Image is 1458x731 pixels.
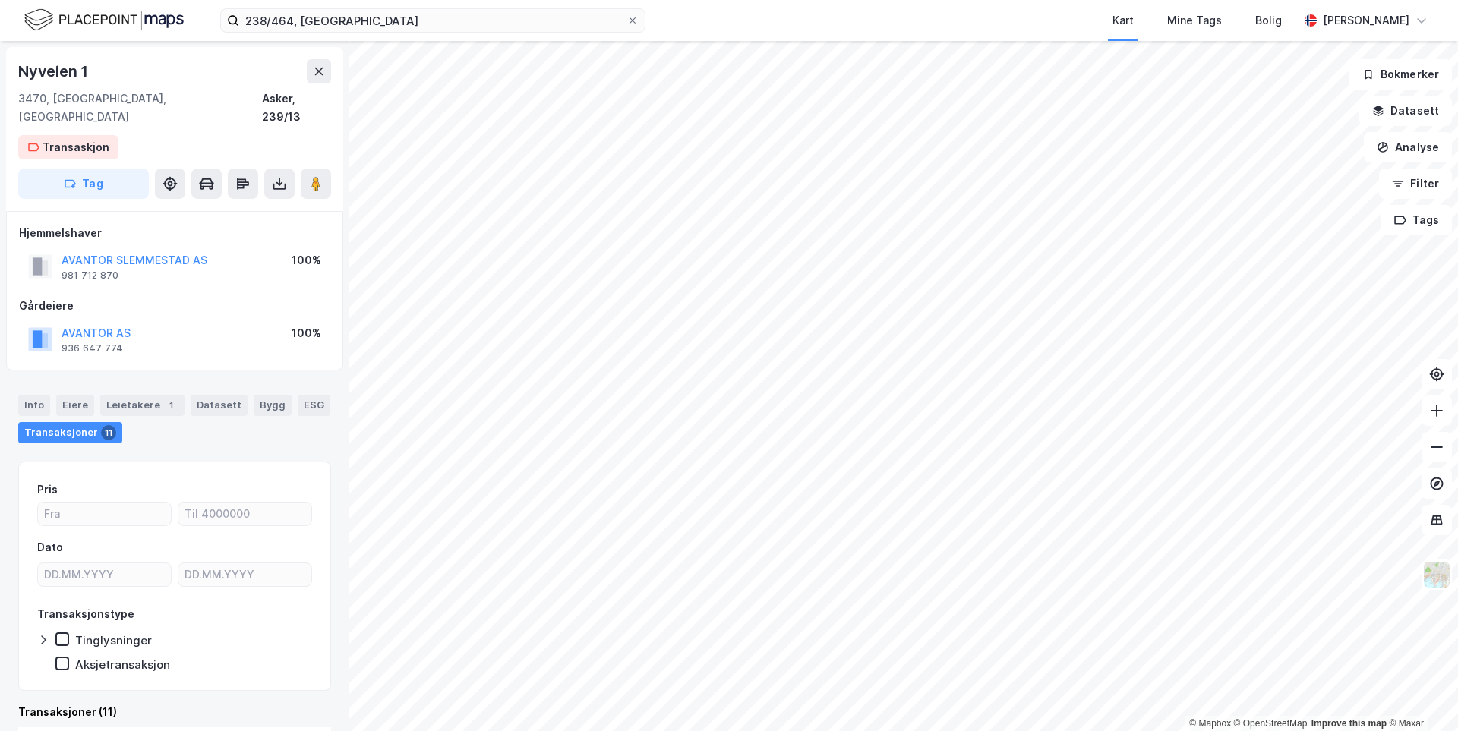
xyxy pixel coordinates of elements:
[178,563,311,586] input: DD.MM.YYYY
[43,138,109,156] div: Transaskjon
[18,90,262,126] div: 3470, [GEOGRAPHIC_DATA], [GEOGRAPHIC_DATA]
[56,395,94,416] div: Eiere
[18,395,50,416] div: Info
[292,251,321,269] div: 100%
[18,703,331,721] div: Transaksjoner (11)
[19,224,330,242] div: Hjemmelshaver
[1167,11,1222,30] div: Mine Tags
[18,169,149,199] button: Tag
[38,503,171,525] input: Fra
[1112,11,1134,30] div: Kart
[100,395,185,416] div: Leietakere
[163,398,178,413] div: 1
[37,538,63,556] div: Dato
[1359,96,1452,126] button: Datasett
[75,633,152,648] div: Tinglysninger
[1379,169,1452,199] button: Filter
[38,563,171,586] input: DD.MM.YYYY
[1364,132,1452,162] button: Analyse
[18,422,122,443] div: Transaksjoner
[1382,658,1458,731] iframe: Chat Widget
[1234,718,1308,729] a: OpenStreetMap
[262,90,331,126] div: Asker, 239/13
[1323,11,1409,30] div: [PERSON_NAME]
[1422,560,1451,589] img: Z
[19,297,330,315] div: Gårdeiere
[62,269,118,282] div: 981 712 870
[239,9,626,32] input: Søk på adresse, matrikkel, gårdeiere, leietakere eller personer
[37,481,58,499] div: Pris
[292,324,321,342] div: 100%
[1189,718,1231,729] a: Mapbox
[101,425,116,440] div: 11
[191,395,248,416] div: Datasett
[18,59,91,83] div: Nyveien 1
[37,605,134,623] div: Transaksjonstype
[298,395,330,416] div: ESG
[1381,205,1452,235] button: Tags
[178,503,311,525] input: Til 4000000
[1349,59,1452,90] button: Bokmerker
[1382,658,1458,731] div: Kontrollprogram for chat
[24,7,184,33] img: logo.f888ab2527a4732fd821a326f86c7f29.svg
[75,657,170,672] div: Aksjetransaksjon
[254,395,292,416] div: Bygg
[1311,718,1387,729] a: Improve this map
[1255,11,1282,30] div: Bolig
[62,342,123,354] div: 936 647 774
